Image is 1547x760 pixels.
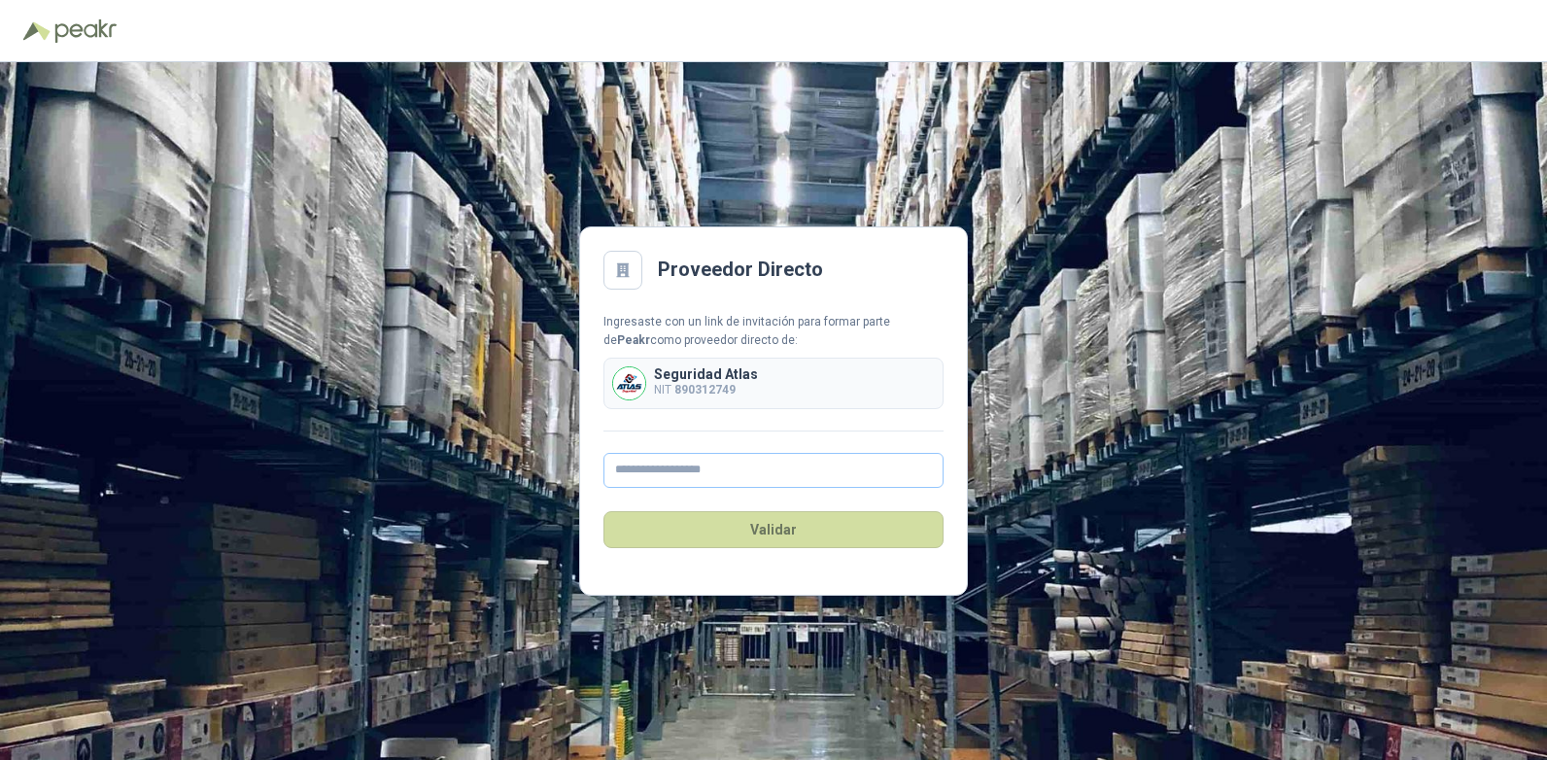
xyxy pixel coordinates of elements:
[658,255,823,285] h2: Proveedor Directo
[54,19,117,43] img: Peakr
[674,383,736,397] b: 890312749
[654,381,758,399] p: NIT
[603,511,944,548] button: Validar
[23,21,51,41] img: Logo
[603,313,944,350] div: Ingresaste con un link de invitación para formar parte de como proveedor directo de:
[613,367,645,399] img: Company Logo
[654,367,758,381] p: Seguridad Atlas
[617,333,650,347] b: Peakr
